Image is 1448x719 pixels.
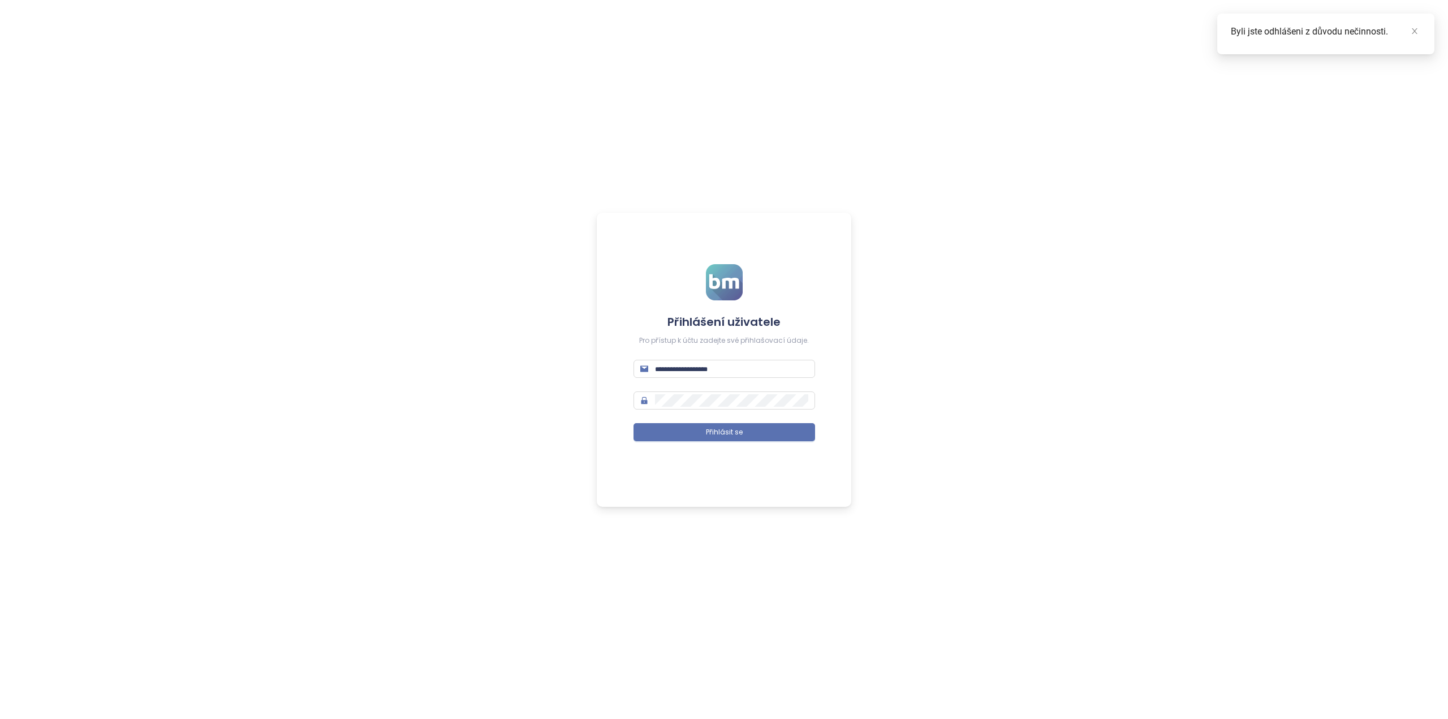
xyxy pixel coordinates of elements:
[706,427,743,438] span: Přihlásit se
[633,335,815,346] div: Pro přístup k účtu zadejte své přihlašovací údaje.
[633,314,815,330] h4: Přihlášení uživatele
[640,365,648,373] span: mail
[640,397,648,404] span: lock
[1411,27,1419,35] span: close
[1231,25,1421,38] div: Byli jste odhlášeni z důvodu nečinnosti.
[706,264,743,300] img: logo
[633,423,815,441] button: Přihlásit se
